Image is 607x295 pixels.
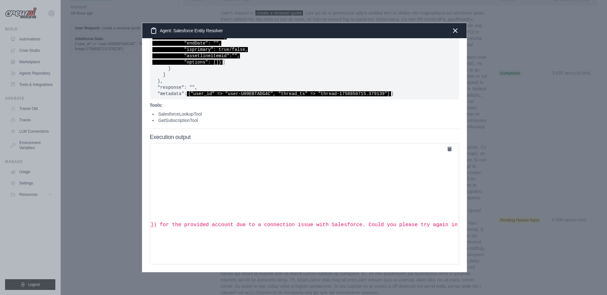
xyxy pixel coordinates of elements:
strong: Tools: [150,103,163,108]
li: SalesforceLookupTool [152,111,459,117]
span: {"user_id" => "user-U09EBTADG4C", "thread_ts" => "thread-1758850715.379139"} [187,91,391,96]
h4: Execution output [150,134,459,141]
h3: Agent: Salesforce Entity Resolver [150,27,223,34]
li: GetSubscriptionTool [152,117,459,123]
